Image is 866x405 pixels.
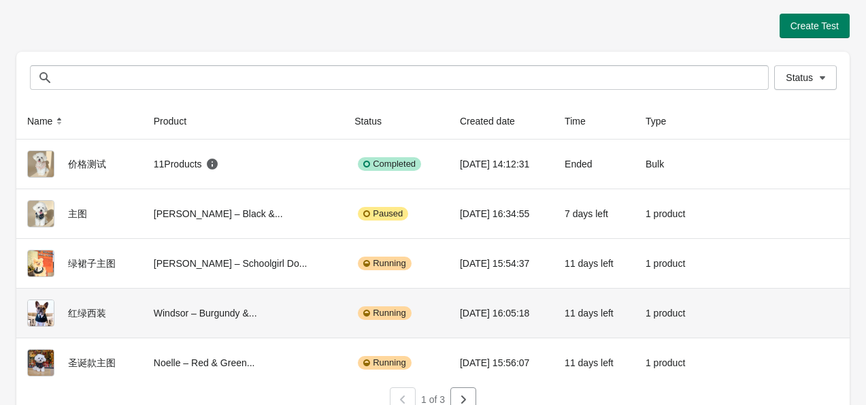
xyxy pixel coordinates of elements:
[646,250,695,277] div: 1 product
[646,200,695,227] div: 1 product
[358,257,411,270] div: Running
[460,349,543,376] div: [DATE] 15:56:07
[22,109,71,133] button: Name
[27,250,132,277] div: 绿裙子主图
[559,109,605,133] button: Time
[460,299,543,327] div: [DATE] 16:05:18
[646,299,695,327] div: 1 product
[358,157,421,171] div: Completed
[154,349,333,376] div: Noelle – Red & Green...
[154,200,333,227] div: [PERSON_NAME] – Black &...
[454,109,534,133] button: Created date
[154,250,333,277] div: [PERSON_NAME] – Schoolgirl Do...
[790,20,839,31] span: Create Test
[14,351,57,391] iframe: chat widget
[565,349,624,376] div: 11 days left
[565,200,624,227] div: 7 days left
[27,299,132,327] div: 红绿西装
[358,356,411,370] div: Running
[27,349,132,376] div: 圣诞款主图
[640,109,685,133] button: Type
[460,150,543,178] div: [DATE] 14:12:31
[421,394,445,405] span: 1 of 3
[565,150,624,178] div: Ended
[646,349,695,376] div: 1 product
[27,150,132,178] div: 价格测试
[349,109,401,133] button: Status
[565,299,624,327] div: 11 days left
[646,150,695,178] div: Bulk
[358,207,408,221] div: Paused
[460,250,543,277] div: [DATE] 15:54:37
[460,200,543,227] div: [DATE] 16:34:55
[154,299,333,327] div: Windsor – Burgundy &...
[774,65,837,90] button: Status
[565,250,624,277] div: 11 days left
[780,14,850,38] button: Create Test
[148,109,205,133] button: Product
[786,72,813,83] span: Status
[154,157,219,171] div: 11 Products
[358,306,411,320] div: Running
[27,200,132,227] div: 主图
